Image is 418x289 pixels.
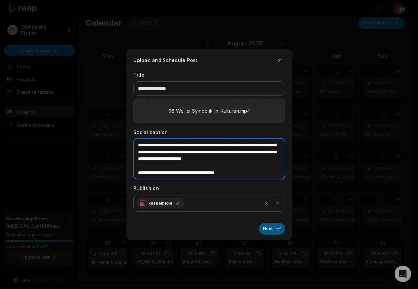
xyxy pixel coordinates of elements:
label: 06_Wei_e_Symbolik_in_Kulturen.mp4 [168,107,250,114]
h2: Upload and Schedule Post [133,56,197,64]
label: Publish on [133,185,285,192]
label: Social caption [133,128,285,136]
div: kesselhexe [136,198,184,209]
button: kesselhexe [133,195,285,212]
label: Title [133,71,285,79]
button: Next [259,223,285,235]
